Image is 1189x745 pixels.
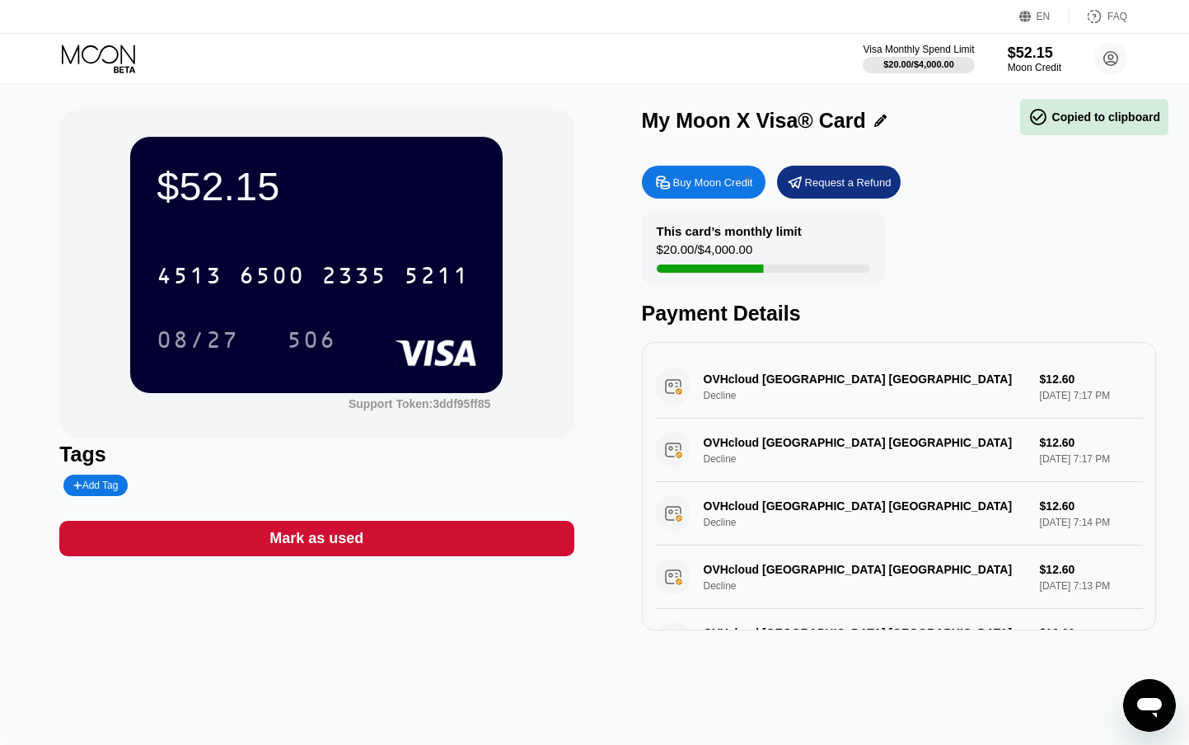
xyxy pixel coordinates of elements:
[863,44,974,55] div: Visa Monthly Spend Limit
[1028,107,1048,127] span: 
[157,329,239,355] div: 08/27
[404,265,470,291] div: 5211
[673,176,753,190] div: Buy Moon Credit
[144,319,251,360] div: 08/27
[63,475,128,496] div: Add Tag
[269,529,363,548] div: Mark as used
[349,397,490,410] div: Support Token: 3ddf95ff85
[1107,11,1127,22] div: FAQ
[239,265,305,291] div: 6500
[147,255,480,296] div: 4513650023355211
[1037,11,1051,22] div: EN
[863,44,974,73] div: Visa Monthly Spend Limit$20.00/$4,000.00
[805,176,892,190] div: Request a Refund
[349,397,490,410] div: Support Token:3ddf95ff85
[1008,62,1061,73] div: Moon Credit
[157,163,476,209] div: $52.15
[1028,107,1160,127] div: Copied to clipboard
[1123,679,1176,732] iframe: Button to launch messaging window
[883,59,954,69] div: $20.00 / $4,000.00
[777,166,901,199] div: Request a Refund
[642,302,1156,326] div: Payment Details
[321,265,387,291] div: 2335
[59,521,573,556] div: Mark as used
[642,166,765,199] div: Buy Moon Credit
[642,109,866,133] div: My Moon X Visa® Card
[1008,45,1061,73] div: $52.15Moon Credit
[1070,8,1127,25] div: FAQ
[274,319,349,360] div: 506
[157,265,222,291] div: 4513
[1008,45,1061,62] div: $52.15
[59,443,573,466] div: Tags
[1019,8,1070,25] div: EN
[287,329,336,355] div: 506
[657,224,802,238] div: This card’s monthly limit
[657,242,753,265] div: $20.00 / $4,000.00
[73,480,118,491] div: Add Tag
